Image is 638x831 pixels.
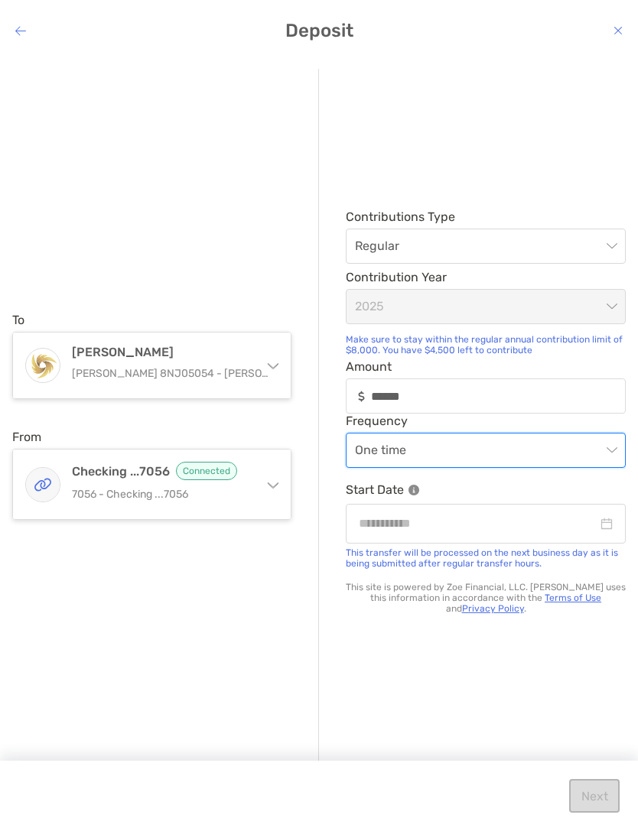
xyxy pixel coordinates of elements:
a: Terms of Use [545,592,601,603]
p: This site is powered by Zoe Financial, LLC. [PERSON_NAME] uses this information in accordance wit... [346,582,626,614]
img: Information Icon [409,485,419,495]
input: Amountinput icon [371,390,625,403]
span: Frequency [346,414,626,428]
span: Contributions Type [346,209,626,224]
img: Roth IRA [26,349,60,382]
p: Start Date [346,480,626,499]
img: Checking ...7056 [26,468,60,502]
p: 7056 - Checking ...7056 [72,485,262,504]
span: Amount [346,359,626,374]
img: input icon [358,391,365,402]
h4: Checking ...7056 [72,462,262,480]
div: This transfer will be processed on the next business day as it is being submitted after regular t... [346,547,626,569]
div: Make sure to stay within the regular annual contribution limit of $8,000. You have $4,500 left to... [346,334,626,355]
label: From [12,430,41,444]
label: To [12,313,24,327]
span: Contribution Year [346,270,626,284]
p: [PERSON_NAME] 8NJ05054 - [PERSON_NAME] [72,364,273,383]
span: Connected [176,462,237,480]
span: One time [355,433,617,467]
a: Privacy Policy [462,603,524,614]
span: 2025 [355,290,617,323]
span: Regular [355,229,617,263]
h4: [PERSON_NAME] [72,345,273,359]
